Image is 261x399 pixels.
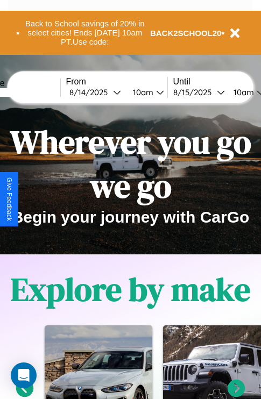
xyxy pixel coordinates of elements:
[69,87,113,97] div: 8 / 14 / 2025
[173,87,217,97] div: 8 / 15 / 2025
[11,362,37,388] div: Open Intercom Messenger
[128,87,156,97] div: 10am
[20,16,150,49] button: Back to School savings of 20% in select cities! Ends [DATE] 10am PT.Use code:
[228,87,257,97] div: 10am
[11,267,250,311] h1: Explore by make
[66,77,167,87] label: From
[5,177,13,221] div: Give Feedback
[150,28,222,38] b: BACK2SCHOOL20
[66,87,124,98] button: 8/14/2025
[124,87,167,98] button: 10am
